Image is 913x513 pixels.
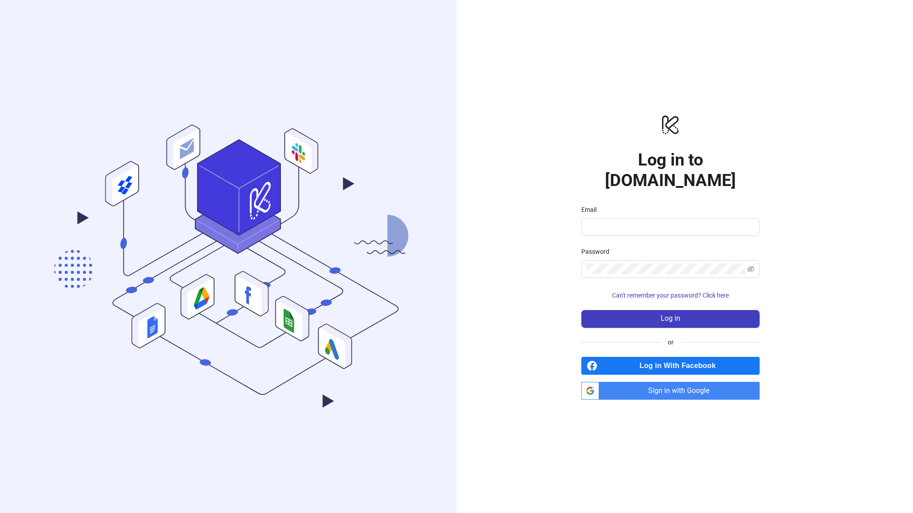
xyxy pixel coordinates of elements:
[581,310,760,328] button: Log in
[603,382,760,400] span: Sign in with Google
[581,382,760,400] a: Sign in with Google
[581,357,760,375] a: Log in With Facebook
[601,357,760,375] span: Log in With Facebook
[747,265,754,273] span: eye-invisible
[581,289,760,303] button: Can't remember your password? Click here
[581,247,615,256] label: Password
[581,149,760,190] h1: Log in to [DOMAIN_NAME]
[661,337,681,347] span: or
[587,222,753,232] input: Email
[581,292,760,299] a: Can't remember your password? Click here
[612,292,729,299] span: Can't remember your password? Click here
[661,314,680,323] span: Log in
[581,205,602,215] label: Email
[587,264,745,274] input: Password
